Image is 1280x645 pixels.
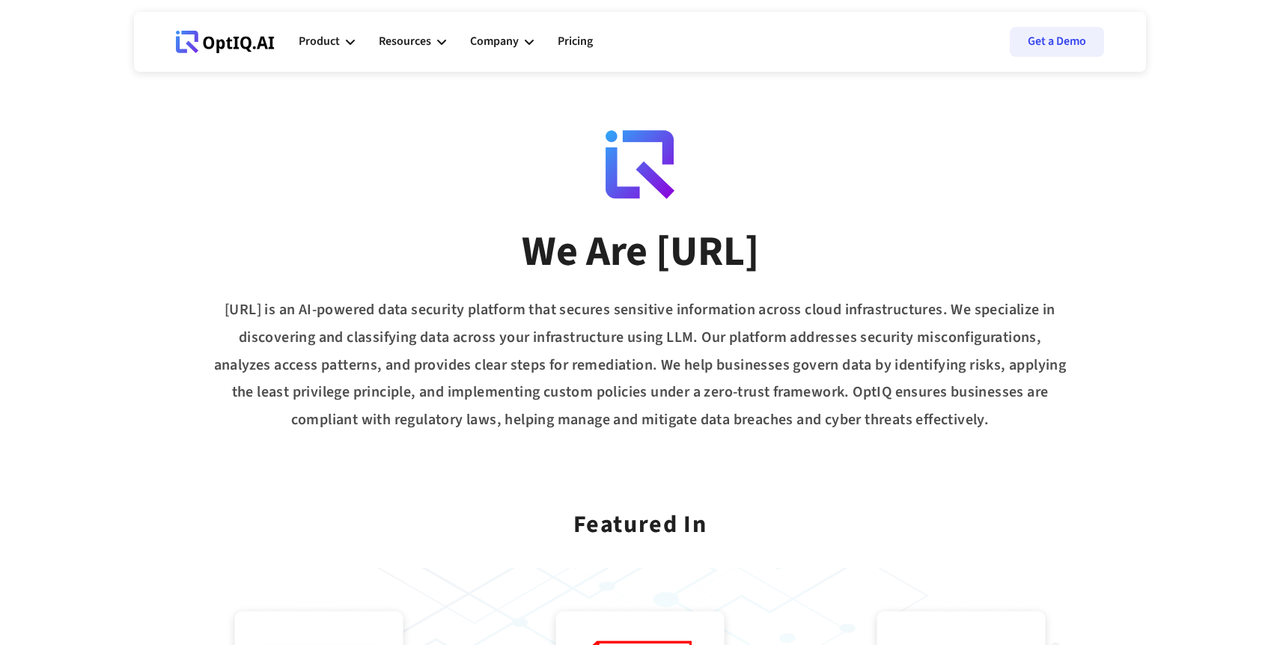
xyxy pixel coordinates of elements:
[134,296,1146,434] div: [URL] is an AI-powered data security platform that secures sensitive information across cloud inf...
[1010,27,1104,57] a: Get a Demo
[470,19,534,64] div: Company
[379,19,446,64] div: Resources
[379,31,431,52] div: Resources
[176,52,177,53] div: Webflow Homepage
[470,31,519,52] div: Company
[558,19,593,64] a: Pricing
[176,19,275,64] a: Webflow Homepage
[522,226,759,278] div: We Are [URL]
[573,491,707,544] div: Featured In
[299,19,355,64] div: Product
[299,31,340,52] div: Product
